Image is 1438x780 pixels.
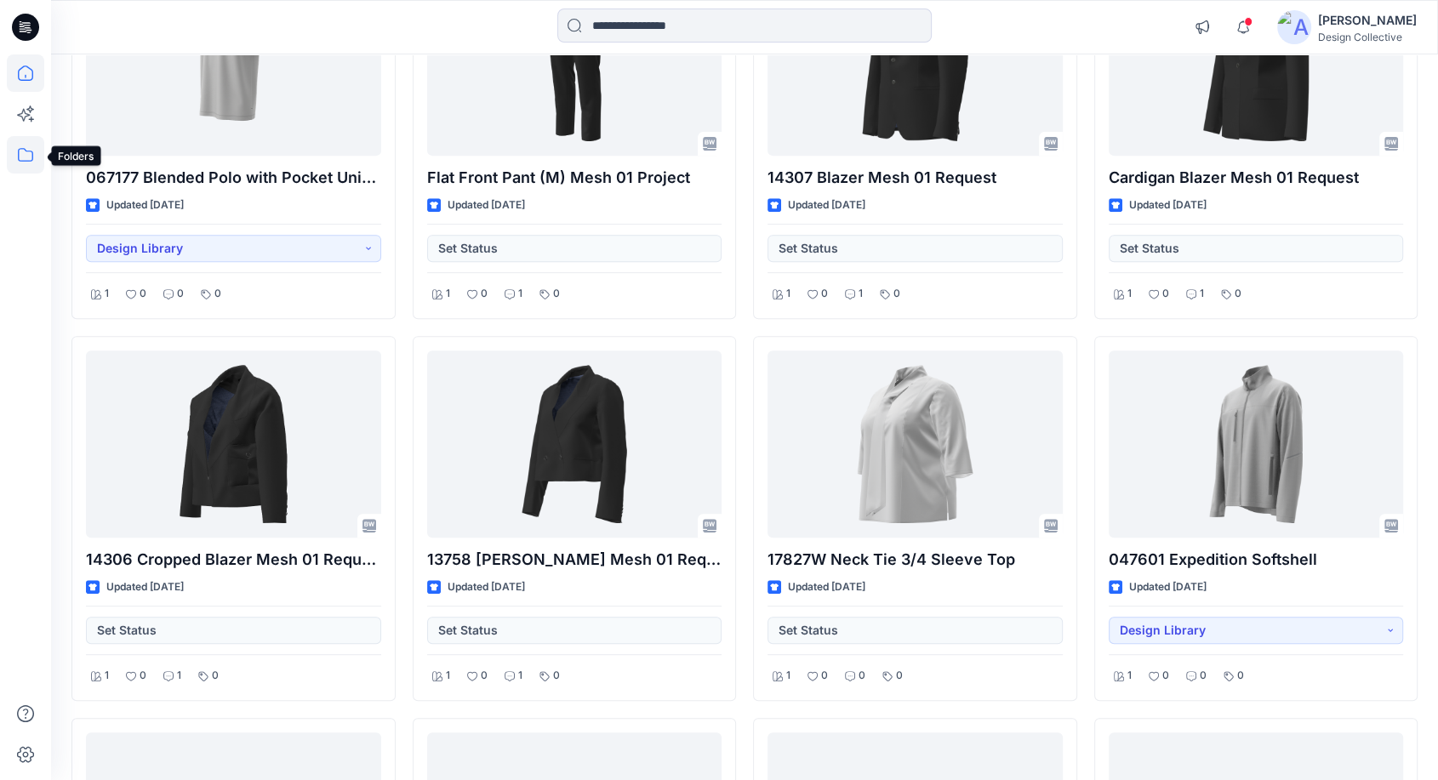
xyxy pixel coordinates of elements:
p: 0 [893,285,900,303]
p: 1 [518,667,522,685]
p: 0 [859,667,865,685]
a: 17827W Neck Tie 3/4 Sleeve Top [768,350,1063,538]
p: 13758 [PERSON_NAME] Mesh 01 Request [427,548,722,572]
p: 0 [1235,285,1241,303]
p: 0 [896,667,903,685]
p: Updated [DATE] [106,578,184,596]
p: 14307 Blazer Mesh 01 Request [768,166,1063,190]
p: Updated [DATE] [106,196,184,214]
p: 0 [140,667,146,685]
div: Design Collective [1318,31,1417,43]
p: Updated [DATE] [788,578,865,596]
a: 047601 Expedition Softshell [1109,350,1404,538]
p: 1 [518,285,522,303]
p: 0 [212,667,219,685]
a: 14306 Cropped Blazer Mesh 01 Request [86,350,381,538]
p: 1 [177,667,181,685]
div: [PERSON_NAME] [1318,10,1417,31]
p: 0 [821,285,828,303]
p: 0 [1162,285,1169,303]
p: 14306 Cropped Blazer Mesh 01 Request [86,548,381,572]
p: 0 [481,667,488,685]
p: 1 [105,285,109,303]
p: 0 [1162,667,1169,685]
a: 13758 Missy Blazer Mesh 01 Request [427,350,722,538]
p: 0 [140,285,146,303]
p: Updated [DATE] [448,578,525,596]
p: 1 [859,285,863,303]
p: 17827W Neck Tie 3/4 Sleeve Top [768,548,1063,572]
p: 0 [553,667,560,685]
p: 1 [786,667,790,685]
img: avatar [1277,10,1311,44]
p: 0 [481,285,488,303]
p: Updated [DATE] [1129,196,1207,214]
p: 1 [446,667,450,685]
p: 1 [1127,285,1132,303]
p: 0 [1200,667,1207,685]
p: 0 [177,285,184,303]
p: Cardigan Blazer Mesh 01 Request [1109,166,1404,190]
p: Updated [DATE] [788,196,865,214]
p: 0 [214,285,221,303]
p: 1 [786,285,790,303]
p: 0 [821,667,828,685]
p: Flat Front Pant (M) Mesh 01 Project [427,166,722,190]
p: 047601 Expedition Softshell [1109,548,1404,572]
p: Updated [DATE] [448,196,525,214]
p: 1 [446,285,450,303]
p: 0 [553,285,560,303]
p: 0 [1237,667,1244,685]
p: 1 [1200,285,1204,303]
p: 1 [105,667,109,685]
p: 067177 Blended Polo with Pocket Unisex [86,166,381,190]
p: Updated [DATE] [1129,578,1207,596]
p: 1 [1127,667,1132,685]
